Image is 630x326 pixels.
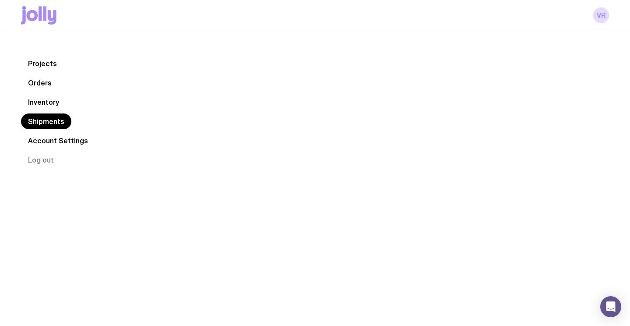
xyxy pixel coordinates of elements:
a: Inventory [21,94,66,110]
a: Account Settings [21,133,95,149]
a: Projects [21,56,64,71]
a: VR [593,7,609,23]
div: Open Intercom Messenger [600,296,621,317]
button: Log out [21,152,61,168]
a: Orders [21,75,59,91]
a: Shipments [21,113,71,129]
